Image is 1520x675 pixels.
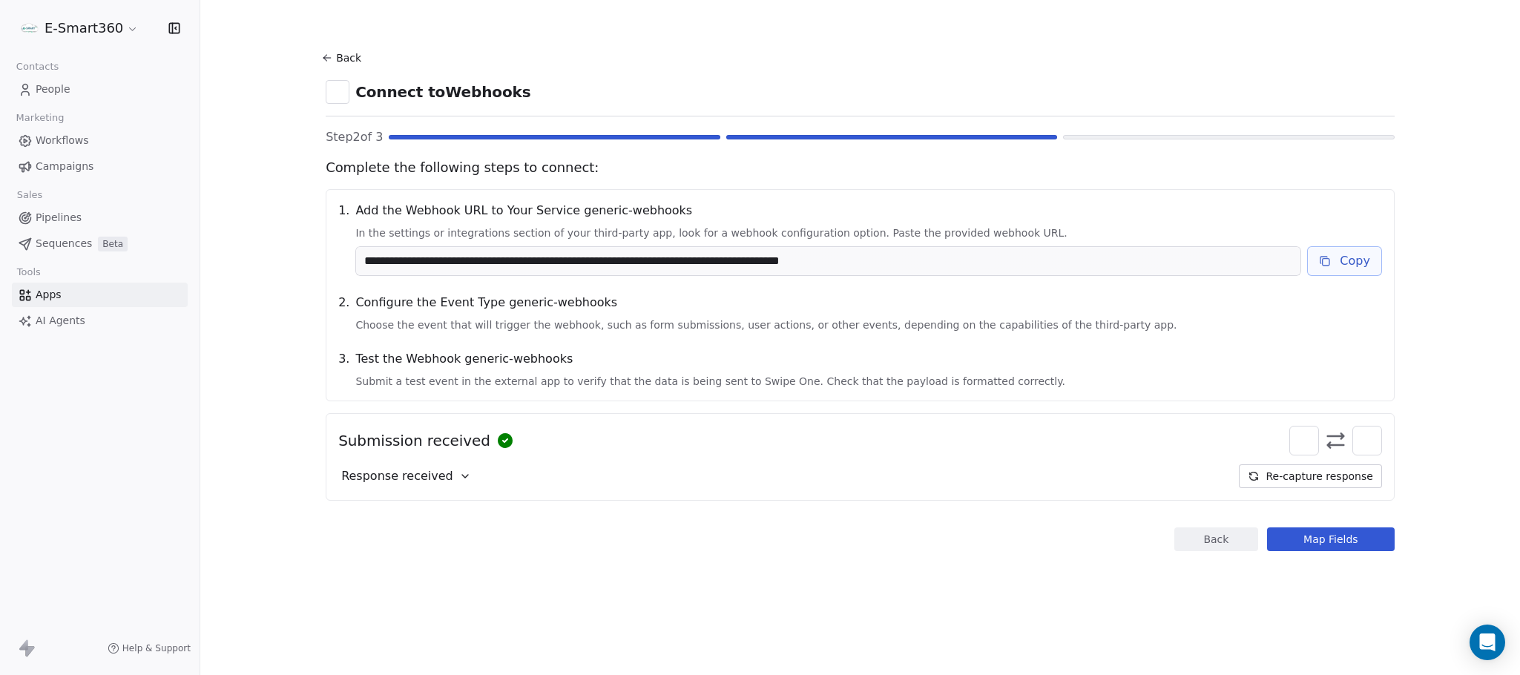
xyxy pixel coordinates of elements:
[338,430,490,451] span: Submission received
[12,205,188,230] a: Pipelines
[341,467,453,485] span: Response received
[338,202,349,276] span: 1 .
[12,309,188,333] a: AI Agents
[355,317,1381,332] span: Choose the event that will trigger the webhook, such as form submissions, user actions, or other ...
[10,107,70,129] span: Marketing
[355,374,1381,389] span: Submit a test event in the external app to verify that the data is being sent to Swipe One. Check...
[12,77,188,102] a: People
[36,210,82,225] span: Pipelines
[12,231,188,256] a: SequencesBeta
[36,236,92,251] span: Sequences
[355,294,1381,312] span: Configure the Event Type generic-webhooks
[338,294,349,332] span: 2 .
[98,237,128,251] span: Beta
[12,154,188,179] a: Campaigns
[36,159,93,174] span: Campaigns
[36,133,89,148] span: Workflows
[355,225,1381,240] span: In the settings or integrations section of your third-party app, look for a webhook configuration...
[1294,431,1314,450] img: swipeonelogo.svg
[1307,246,1382,276] button: Copy
[326,158,1395,177] span: Complete the following steps to connect:
[330,85,345,99] img: webhooks.svg
[355,82,531,102] span: Connect to Webhooks
[1267,527,1395,551] button: Map Fields
[45,19,123,38] span: E-Smart360
[36,313,85,329] span: AI Agents
[108,642,191,654] a: Help & Support
[355,202,1381,220] span: Add the Webhook URL to Your Service generic-webhooks
[1239,464,1381,488] button: Re-capture response
[36,287,62,303] span: Apps
[10,56,65,78] span: Contacts
[21,19,39,37] img: -.png
[326,128,383,146] span: Step 2 of 3
[1470,625,1505,660] div: Open Intercom Messenger
[122,642,191,654] span: Help & Support
[12,128,188,153] a: Workflows
[320,45,367,71] button: Back
[36,82,70,97] span: People
[10,261,47,283] span: Tools
[18,16,142,41] button: E-Smart360
[1358,431,1377,450] img: webhooks.svg
[12,283,188,307] a: Apps
[1174,527,1258,551] button: Back
[355,350,1381,368] span: Test the Webhook generic-webhooks
[338,350,349,389] span: 3 .
[10,184,49,206] span: Sales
